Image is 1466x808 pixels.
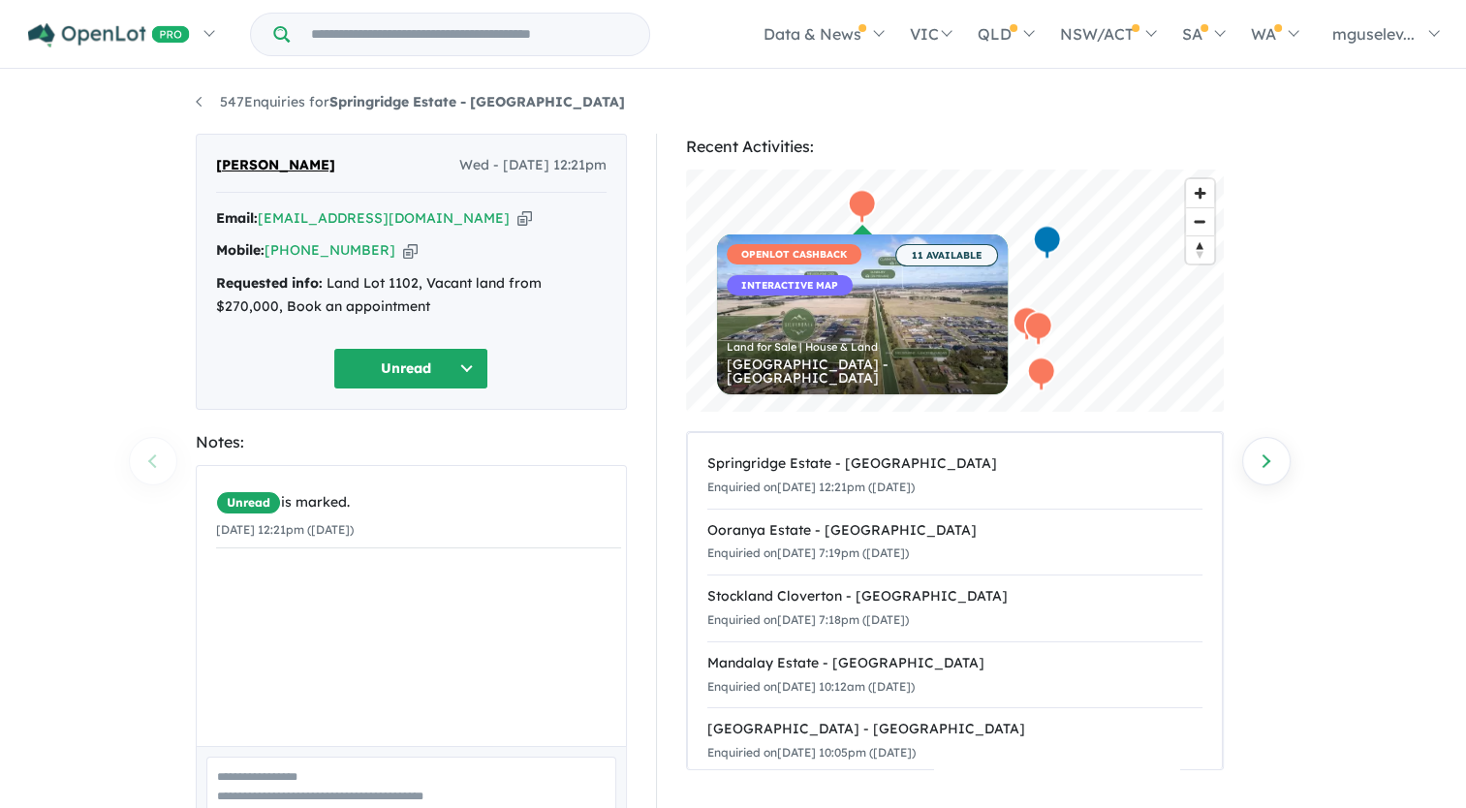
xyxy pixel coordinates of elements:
[329,93,625,110] strong: Springridge Estate - [GEOGRAPHIC_DATA]
[1186,235,1214,264] button: Reset bearing to north
[1332,24,1415,44] span: mguselev...
[459,154,607,177] span: Wed - [DATE] 12:21pm
[707,612,909,627] small: Enquiried on [DATE] 7:18pm ([DATE])
[403,240,418,261] button: Copy
[686,134,1224,160] div: Recent Activities:
[28,23,190,47] img: Openlot PRO Logo White
[707,707,1202,775] a: [GEOGRAPHIC_DATA] - [GEOGRAPHIC_DATA]Enquiried on[DATE] 10:05pm ([DATE])
[895,244,998,266] span: 11 AVAILABLE
[707,652,1202,675] div: Mandalay Estate - [GEOGRAPHIC_DATA]
[707,480,915,494] small: Enquiried on [DATE] 12:21pm ([DATE])
[1186,208,1214,235] span: Zoom out
[707,679,915,694] small: Enquiried on [DATE] 10:12am ([DATE])
[1032,225,1061,261] div: Map marker
[686,170,1224,412] canvas: Map
[216,272,607,319] div: Land Lot 1102, Vacant land from $270,000, Book an appointment
[196,91,1271,114] nav: breadcrumb
[707,443,1202,510] a: Springridge Estate - [GEOGRAPHIC_DATA]Enquiried on[DATE] 12:21pm ([DATE])
[216,522,354,537] small: [DATE] 12:21pm ([DATE])
[707,509,1202,576] a: Ooranya Estate - [GEOGRAPHIC_DATA]Enquiried on[DATE] 7:19pm ([DATE])
[707,545,909,560] small: Enquiried on [DATE] 7:19pm ([DATE])
[196,429,627,455] div: Notes:
[265,241,395,259] a: [PHONE_NUMBER]
[727,357,998,385] div: [GEOGRAPHIC_DATA] - [GEOGRAPHIC_DATA]
[1186,236,1214,264] span: Reset bearing to north
[258,209,510,227] a: [EMAIL_ADDRESS][DOMAIN_NAME]
[1012,306,1041,342] div: Map marker
[294,14,645,55] input: Try estate name, suburb, builder or developer
[216,491,621,514] div: is marked.
[1186,179,1214,207] button: Zoom in
[727,342,998,353] div: Land for Sale | House & Land
[707,745,916,760] small: Enquiried on [DATE] 10:05pm ([DATE])
[707,585,1202,608] div: Stockland Cloverton - [GEOGRAPHIC_DATA]
[216,154,335,177] span: [PERSON_NAME]
[1023,311,1052,347] div: Map marker
[216,209,258,227] strong: Email:
[707,519,1202,543] div: Ooranya Estate - [GEOGRAPHIC_DATA]
[216,491,281,514] span: Unread
[727,275,853,295] span: INTERACTIVE MAP
[717,234,1008,394] a: OPENLOT CASHBACKINTERACTIVE MAP 11 AVAILABLE Land for Sale | House & Land [GEOGRAPHIC_DATA] - [GE...
[196,93,625,110] a: 547Enquiries forSpringridge Estate - [GEOGRAPHIC_DATA]
[707,641,1202,709] a: Mandalay Estate - [GEOGRAPHIC_DATA]Enquiried on[DATE] 10:12am ([DATE])
[847,189,876,225] div: Map marker
[216,274,323,292] strong: Requested info:
[727,244,861,264] span: OPENLOT CASHBACK
[707,452,1202,476] div: Springridge Estate - [GEOGRAPHIC_DATA]
[517,208,532,229] button: Copy
[333,348,488,389] button: Unread
[1026,357,1055,392] div: Map marker
[707,575,1202,642] a: Stockland Cloverton - [GEOGRAPHIC_DATA]Enquiried on[DATE] 7:18pm ([DATE])
[707,718,1202,741] div: [GEOGRAPHIC_DATA] - [GEOGRAPHIC_DATA]
[1186,207,1214,235] button: Zoom out
[216,241,265,259] strong: Mobile:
